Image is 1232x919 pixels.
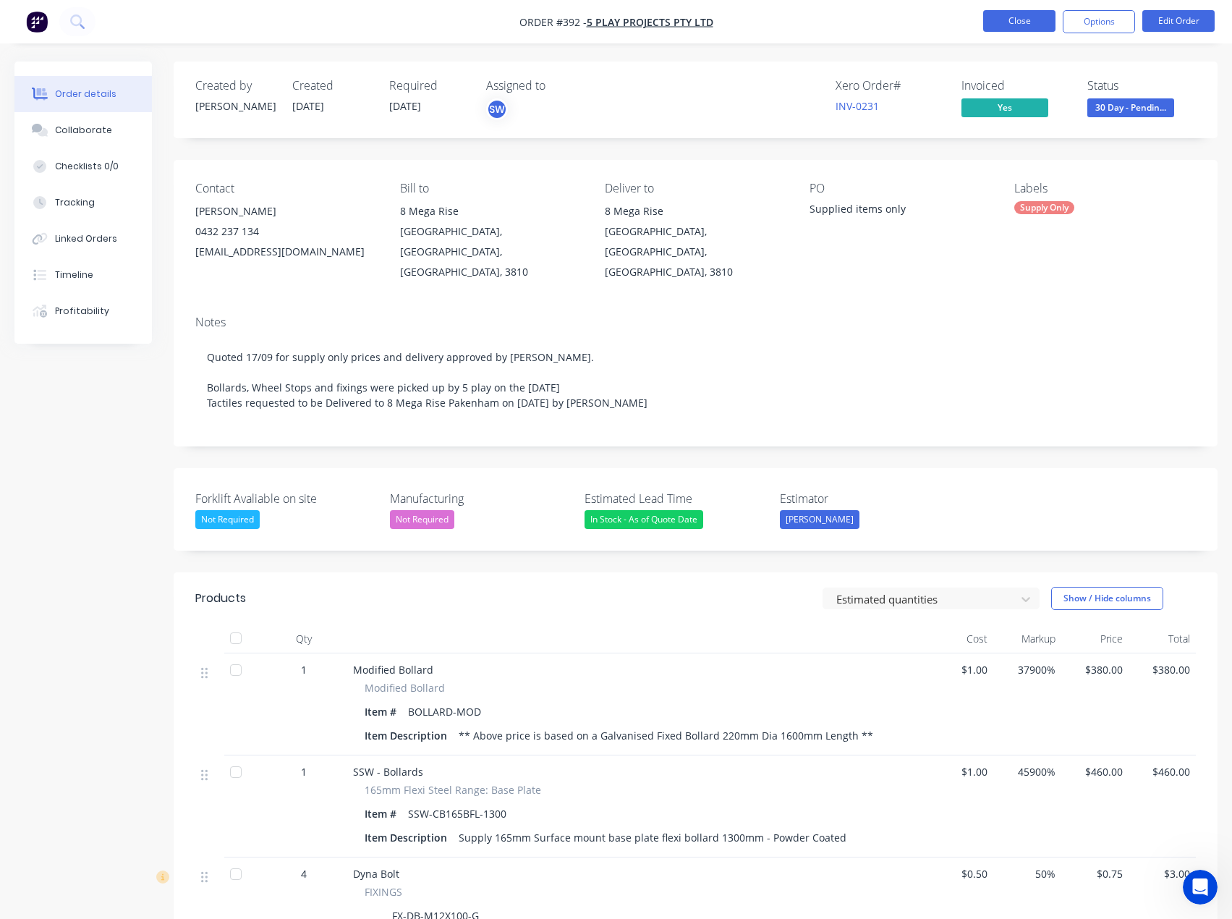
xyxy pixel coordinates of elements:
[585,490,765,507] label: Estimated Lead Time
[400,221,582,282] div: [GEOGRAPHIC_DATA], [GEOGRAPHIC_DATA], [GEOGRAPHIC_DATA], 3810
[365,803,402,824] div: Item #
[605,201,786,282] div: 8 Mega Rise[GEOGRAPHIC_DATA], [GEOGRAPHIC_DATA], [GEOGRAPHIC_DATA], 3810
[55,160,119,173] div: Checklists 0/0
[365,701,402,722] div: Item #
[486,98,508,120] button: SW
[1183,870,1218,905] iframe: To enrich screen reader interactions, please activate Accessibility in Grammarly extension settings
[836,99,879,113] a: INV-0231
[254,7,280,33] div: Close
[195,201,377,221] div: [PERSON_NAME]
[926,624,993,653] div: Cost
[195,221,377,242] div: 0432 237 134
[780,490,961,507] label: Estimator
[1142,10,1215,32] button: Edit Order
[55,232,117,245] div: Linked Orders
[365,782,541,797] span: 165mm Flexi Steel Range: Base Plate
[365,884,402,899] span: FIXINGS
[486,79,631,93] div: Assigned to
[810,201,990,221] div: Supplied items only
[810,182,991,195] div: PO
[1087,79,1196,93] div: Status
[453,827,852,848] div: Supply 165mm Surface mount base plate flexi bollard 1300mm - Powder Coated
[301,866,307,881] span: 4
[961,98,1048,117] span: Yes
[400,201,582,221] div: 8 Mega Rise
[353,867,399,881] span: Dyna Bolt
[14,257,152,293] button: Timeline
[932,764,987,779] span: $1.00
[390,510,454,529] div: Not Required
[585,510,703,529] div: In Stock - As of Quote Date
[365,680,445,695] span: Modified Bollard
[1087,98,1174,117] span: 30 Day - Pendin...
[983,10,1055,32] button: Close
[9,6,37,33] button: go back
[195,590,246,607] div: Products
[400,182,582,195] div: Bill to
[26,11,48,33] img: Factory
[195,335,1196,425] div: Quoted 17/09 for supply only prices and delivery approved by [PERSON_NAME]. Bollards, Wheel Stops...
[932,866,987,881] span: $0.50
[519,15,587,29] span: Order #392 -
[587,15,713,29] a: 5 Play Projects PTY LTD
[993,624,1061,653] div: Markup
[1061,624,1129,653] div: Price
[836,79,944,93] div: Xero Order #
[780,510,859,529] div: [PERSON_NAME]
[1134,662,1190,677] span: $380.00
[999,764,1055,779] span: 45900%
[301,662,307,677] span: 1
[1051,587,1163,610] button: Show / Hide columns
[195,79,275,93] div: Created by
[402,701,487,722] div: BOLLARD-MOD
[605,201,786,221] div: 8 Mega Rise
[605,182,786,195] div: Deliver to
[1063,10,1135,33] button: Options
[390,490,571,507] label: Manufacturing
[195,510,260,529] div: Not Required
[292,79,372,93] div: Created
[195,242,377,262] div: [EMAIL_ADDRESS][DOMAIN_NAME]
[353,765,423,779] span: SSW - Bollards
[961,79,1070,93] div: Invoiced
[999,662,1055,677] span: 37900%
[1067,866,1123,881] span: $0.75
[55,124,112,137] div: Collaborate
[195,201,377,262] div: [PERSON_NAME]0432 237 134[EMAIL_ADDRESS][DOMAIN_NAME]
[1087,98,1174,120] button: 30 Day - Pendin...
[1067,662,1123,677] span: $380.00
[389,79,469,93] div: Required
[14,185,152,221] button: Tracking
[55,196,95,209] div: Tracking
[353,663,433,677] span: Modified Bollard
[195,490,376,507] label: Forklift Avaliable on site
[402,803,512,824] div: SSW-CB165BFL-1300
[400,201,582,282] div: 8 Mega Rise[GEOGRAPHIC_DATA], [GEOGRAPHIC_DATA], [GEOGRAPHIC_DATA], 3810
[195,182,377,195] div: Contact
[1067,764,1123,779] span: $460.00
[605,221,786,282] div: [GEOGRAPHIC_DATA], [GEOGRAPHIC_DATA], [GEOGRAPHIC_DATA], 3810
[195,315,1196,329] div: Notes
[301,764,307,779] span: 1
[365,725,453,746] div: Item Description
[1129,624,1196,653] div: Total
[389,99,421,113] span: [DATE]
[1014,201,1074,214] div: Supply Only
[55,305,109,318] div: Profitability
[55,268,93,281] div: Timeline
[14,221,152,257] button: Linked Orders
[14,112,152,148] button: Collaborate
[453,725,879,746] div: ** Above price is based on a Galvanised Fixed Bollard 220mm Dia 1600mm Length **
[14,293,152,329] button: Profitability
[365,827,453,848] div: Item Description
[14,76,152,112] button: Order details
[932,662,987,677] span: $1.00
[260,624,347,653] div: Qty
[1134,866,1190,881] span: $3.00
[1134,764,1190,779] span: $460.00
[14,148,152,185] button: Checklists 0/0
[999,866,1055,881] span: 50%
[292,99,324,113] span: [DATE]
